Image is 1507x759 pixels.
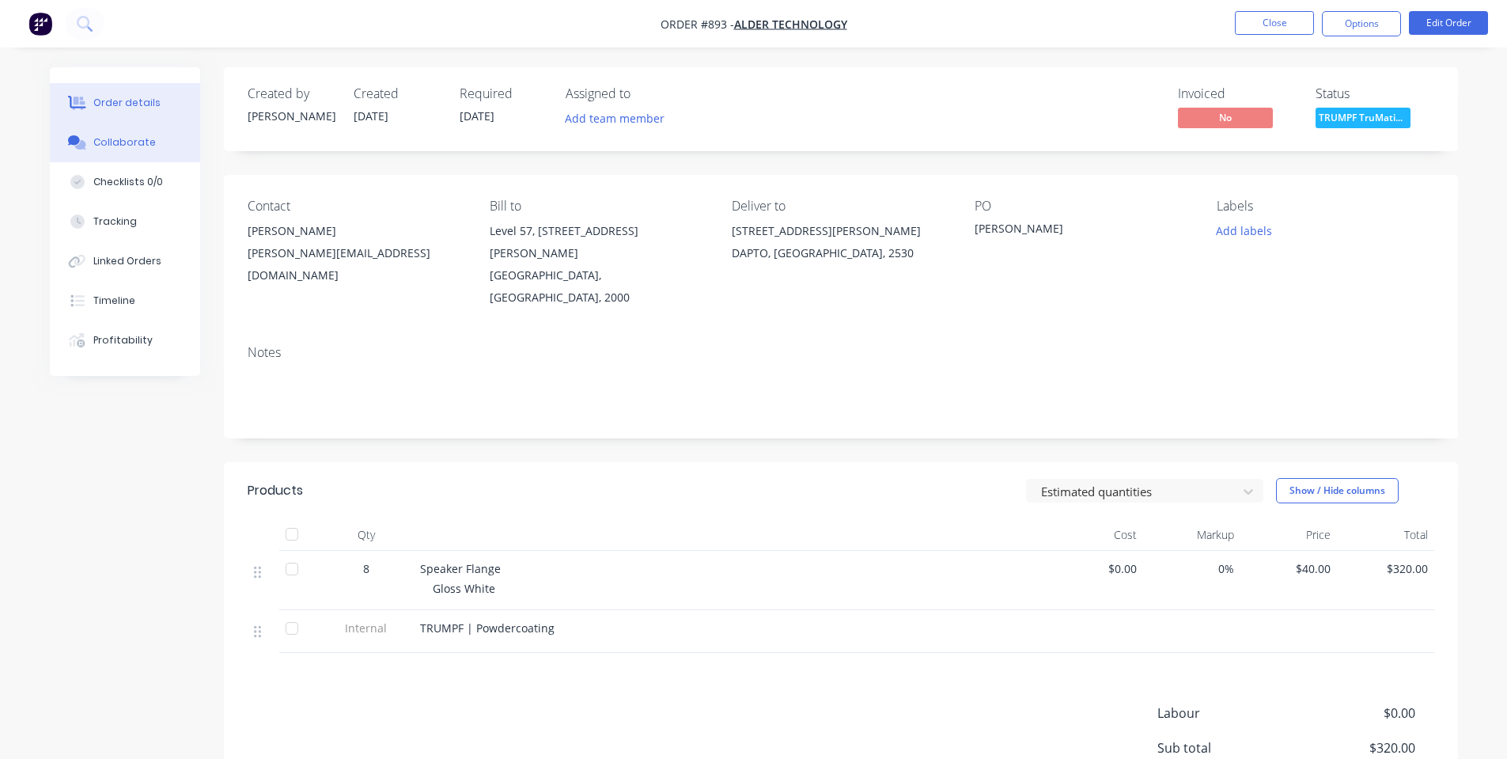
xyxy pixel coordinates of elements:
div: [PERSON_NAME][EMAIL_ADDRESS][DOMAIN_NAME] [248,242,464,287]
div: Bill to [490,199,706,214]
div: Level 57, [STREET_ADDRESS][PERSON_NAME] [490,220,706,264]
div: Assigned to [566,86,724,101]
span: Labour [1157,704,1298,723]
button: Add team member [566,108,673,129]
span: Internal [325,620,407,636]
div: Linked Orders [93,254,161,268]
button: Add team member [556,108,672,129]
button: Order details [50,83,200,123]
span: TRUMPF | Powdercoating [420,620,555,636]
button: Add labels [1208,220,1281,241]
div: Labels [1217,199,1433,214]
div: [PERSON_NAME] [248,108,335,124]
div: Products [248,481,303,500]
img: Factory [28,12,52,36]
div: Markup [1143,519,1240,551]
div: [PERSON_NAME] [975,220,1172,242]
div: Status [1316,86,1434,101]
span: [DATE] [460,108,494,123]
div: Deliver to [732,199,949,214]
div: [PERSON_NAME][PERSON_NAME][EMAIL_ADDRESS][DOMAIN_NAME] [248,220,464,287]
span: 0% [1149,560,1234,577]
span: Gloss White [433,581,495,596]
span: $40.00 [1247,560,1331,577]
div: Price [1240,519,1338,551]
div: Level 57, [STREET_ADDRESS][PERSON_NAME][GEOGRAPHIC_DATA], [GEOGRAPHIC_DATA], 2000 [490,220,706,309]
span: $0.00 [1053,560,1138,577]
div: Contact [248,199,464,214]
div: Notes [248,345,1434,360]
span: $320.00 [1297,738,1414,757]
div: Total [1337,519,1434,551]
div: Collaborate [93,135,156,150]
div: Created [354,86,441,101]
button: Profitability [50,321,200,360]
span: 8 [363,560,369,577]
button: TRUMPF TruMatic... [1316,108,1410,131]
span: $320.00 [1343,560,1428,577]
div: [STREET_ADDRESS][PERSON_NAME]DAPTO, [GEOGRAPHIC_DATA], 2530 [732,220,949,271]
span: Sub total [1157,738,1298,757]
div: Cost [1047,519,1144,551]
span: TRUMPF TruMatic... [1316,108,1410,127]
div: Created by [248,86,335,101]
a: Alder Technology [734,17,847,32]
button: Edit Order [1409,11,1488,35]
span: No [1178,108,1273,127]
div: DAPTO, [GEOGRAPHIC_DATA], 2530 [732,242,949,264]
div: [GEOGRAPHIC_DATA], [GEOGRAPHIC_DATA], 2000 [490,264,706,309]
button: Linked Orders [50,241,200,281]
button: Tracking [50,202,200,241]
div: [STREET_ADDRESS][PERSON_NAME] [732,220,949,242]
span: [DATE] [354,108,388,123]
button: Show / Hide columns [1276,478,1399,503]
div: Invoiced [1178,86,1297,101]
button: Close [1235,11,1314,35]
div: [PERSON_NAME] [248,220,464,242]
div: Profitability [93,333,153,347]
button: Timeline [50,281,200,321]
div: Tracking [93,214,137,229]
span: Speaker Flange [420,561,501,576]
span: $0.00 [1297,704,1414,723]
button: Options [1322,11,1401,36]
div: Qty [319,519,414,551]
div: Timeline [93,294,135,308]
div: Required [460,86,547,101]
div: PO [975,199,1191,214]
div: Checklists 0/0 [93,175,163,189]
div: Order details [93,96,161,110]
button: Checklists 0/0 [50,162,200,202]
button: Collaborate [50,123,200,162]
span: Order #893 - [661,17,734,32]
